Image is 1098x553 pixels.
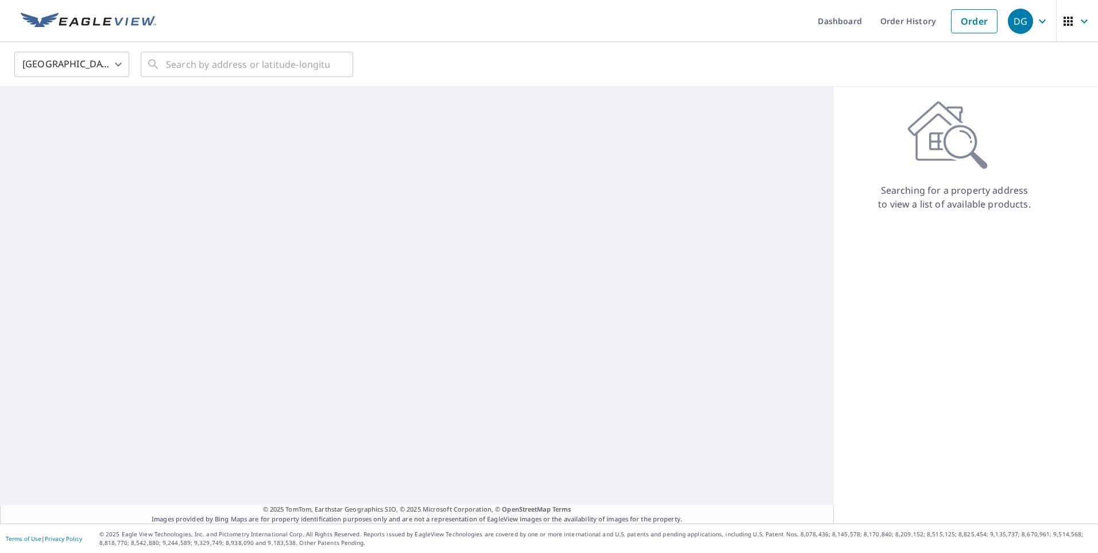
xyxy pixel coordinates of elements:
[6,535,82,542] p: |
[1008,9,1033,34] div: DG
[502,505,550,513] a: OpenStreetMap
[951,9,998,33] a: Order
[877,183,1031,211] p: Searching for a property address to view a list of available products.
[166,48,330,80] input: Search by address or latitude-longitude
[14,48,129,80] div: [GEOGRAPHIC_DATA]
[99,530,1092,547] p: © 2025 Eagle View Technologies, Inc. and Pictometry International Corp. All Rights Reserved. Repo...
[21,13,156,30] img: EV Logo
[45,535,82,543] a: Privacy Policy
[6,535,41,543] a: Terms of Use
[552,505,571,513] a: Terms
[263,505,571,514] span: © 2025 TomTom, Earthstar Geographics SIO, © 2025 Microsoft Corporation, ©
